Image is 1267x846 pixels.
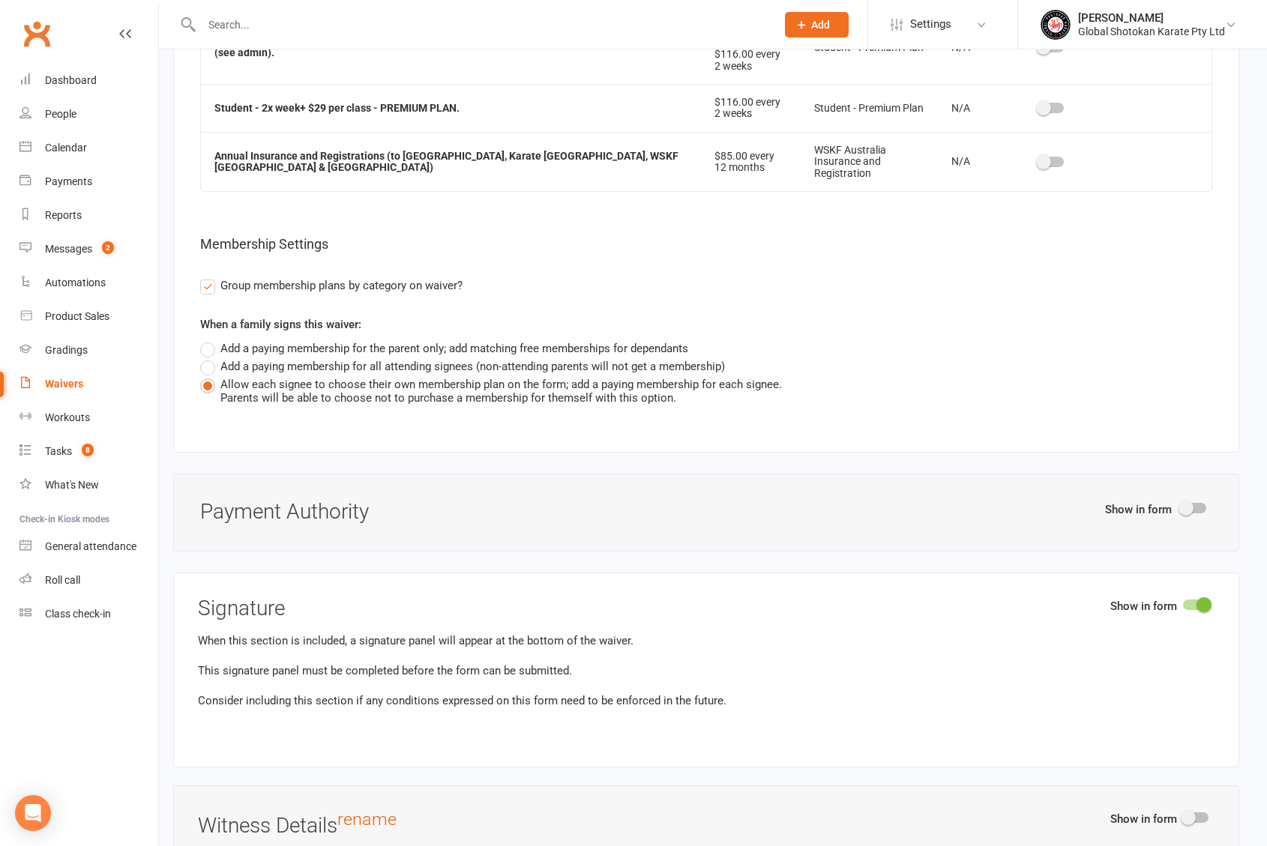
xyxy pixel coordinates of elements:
div: Tasks [45,445,72,457]
a: Waivers [19,367,158,401]
div: Product Sales [45,310,109,322]
div: Dashboard [45,74,97,86]
a: Product Sales [19,300,158,333]
span: Group membership plans by category on waiver? [220,277,463,292]
div: People [45,108,76,120]
input: Search... [197,14,765,35]
div: Calendar [45,142,87,154]
strong: Student - 2x week+ $29 per class - PREMIUM PLAN. [214,102,460,114]
div: Workouts [45,411,90,423]
img: thumb_image1750234934.png [1041,10,1071,40]
td: WSKF Australia Insurance and Registration [801,132,939,191]
h3: Payment Authority [200,501,1212,524]
a: General attendance kiosk mode [19,530,158,564]
label: Add a paying membership for the parent only; add matching free memberships for dependants [200,339,688,357]
div: Payments [45,175,92,187]
p: This signature panel must be completed before the form can be submitted. [198,662,1215,680]
div: Messages [45,243,92,255]
label: Add a paying membership for all attending signees (non-attending parents will not get a membership) [200,357,725,375]
div: Reports [45,209,82,221]
h3: Signature [198,597,1215,620]
a: Reports [19,199,158,232]
td: N/A [938,132,1019,191]
a: Messages 2 [19,232,158,266]
button: Add [785,12,849,37]
label: When a family signs this waiver: [200,315,361,333]
strong: Annual Insurance and Registrations (to [GEOGRAPHIC_DATA], Karate [GEOGRAPHIC_DATA], WSKF [GEOGRAP... [214,150,678,173]
div: Waivers [45,378,83,390]
div: $116.00 every 2 weeks [714,49,786,72]
label: Show in form [1105,501,1172,519]
p: Consider including this section if any conditions expressed on this form need to be enforced in t... [198,692,1215,710]
div: Roll call [45,574,80,586]
span: Add [811,19,830,31]
div: Global Shotokan Karate Pty Ltd [1078,25,1225,38]
span: 8 [82,444,94,456]
label: Show in form [1110,810,1177,828]
a: rename [337,809,397,830]
a: Roll call [19,564,158,597]
div: What's New [45,479,99,491]
h5: Membership Settings [200,234,1212,256]
a: Gradings [19,333,158,367]
a: Clubworx [18,15,55,52]
div: Gradings [45,344,88,356]
div: [PERSON_NAME] [1078,11,1225,25]
div: General attendance [45,540,136,552]
a: Class kiosk mode [19,597,158,631]
td: N/A [938,84,1019,132]
a: Tasks 8 [19,435,158,468]
a: Workouts [19,401,158,435]
div: Automations [45,277,106,288]
a: What's New [19,468,158,502]
div: $85.00 every 12 months [714,151,786,174]
a: Payments [19,165,158,199]
div: $116.00 every 2 weeks [714,97,786,120]
span: 2 [102,241,114,254]
div: Open Intercom Messenger [15,795,51,831]
span: Allow each signee to choose their own membership plan on the form; add a paying membership for ea... [220,375,782,405]
a: People [19,97,158,131]
p: When this section is included, a signature panel will appear at the bottom of the waiver. [198,632,1215,650]
label: Show in form [1110,597,1177,615]
div: Parents will be able to choose not to purchase a membership for themself with this option. [220,391,782,405]
span: Settings [910,7,951,41]
h3: Witness Details [198,810,1215,838]
a: Calendar [19,131,158,165]
a: Dashboard [19,64,158,97]
a: Automations [19,266,158,300]
td: Student - Premium Plan [801,84,939,132]
div: Class check-in [45,608,111,620]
